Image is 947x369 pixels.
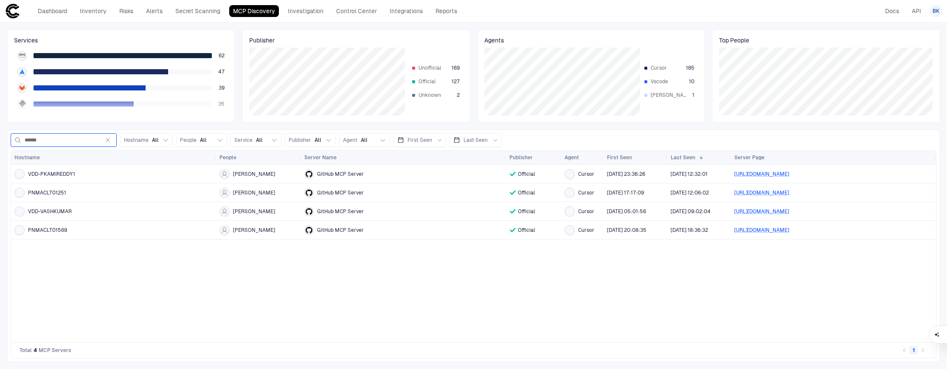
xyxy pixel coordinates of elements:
div: 9/2/2025 10:01:56 (GMT+00:00 UTC) [607,208,646,215]
span: 1 [692,92,694,99]
span: MCP Servers [39,347,71,354]
span: Server Name [304,154,337,161]
span: GitHub MCP Server [317,189,364,196]
div: 7/30/2025 04:36:26 (GMT+00:00 UTC) [607,171,645,177]
button: HostnameAll [120,133,173,147]
span: GitHub MCP Server [317,227,364,234]
span: 10 [689,78,694,85]
span: Official [518,189,535,196]
span: Cursor [651,65,680,71]
span: GitHub MCP Server [317,171,364,177]
span: [DATE] 20:08:35 [607,227,646,234]
a: [URL][DOMAIN_NAME] [734,190,789,196]
div: Atlassian [19,68,25,75]
span: Cursor [578,208,594,215]
span: Cursor [578,227,594,234]
span: Agents [484,37,698,44]
span: 2 [457,92,460,99]
span: PNMACLT01251 [28,189,66,196]
span: Total [20,347,32,354]
a: [URL][DOMAIN_NAME] [734,171,789,177]
a: Risks [115,5,137,17]
span: Agent [343,137,357,144]
span: 185 [686,65,694,71]
span: Cursor [578,189,594,196]
span: Agent [565,154,579,161]
a: Secret Scanning [171,5,224,17]
div: 8/6/2025 01:08:35 (GMT+00:00 UTC) [607,227,646,234]
span: Hostname [14,154,40,161]
span: Official [518,227,535,234]
span: [PERSON_NAME] [651,92,689,99]
span: All [152,137,159,144]
a: Inventory [76,5,110,17]
span: [DATE] 18:36:32 [671,227,708,234]
span: 169 [452,65,460,71]
span: Vscode [651,78,680,85]
span: People [180,137,197,144]
span: People [219,154,236,161]
div: GitHub [306,189,312,196]
span: VDD-PKAMIREDDY1 [28,171,75,177]
span: Official [518,208,535,215]
span: Top People [719,37,933,44]
span: [DATE] 23:36:26 [607,171,645,177]
span: First Seen [407,137,432,144]
a: API [908,5,925,17]
span: Publisher [289,137,311,144]
nav: pagination navigation [899,345,927,355]
a: [URL][DOMAIN_NAME] [734,227,789,233]
span: Hostname [124,137,149,144]
span: GitHub MCP Server [317,208,364,215]
span: 4 [34,347,37,354]
a: Control Center [332,5,381,17]
span: All [256,137,263,144]
button: page 1 [909,346,918,355]
span: First Seen [607,154,632,161]
a: Dashboard [34,5,71,17]
span: Publisher [249,37,463,44]
span: [DATE] 17:17:09 [607,189,644,196]
span: [DATE] 12:06:02 [671,189,709,196]
span: 39 [219,85,225,91]
a: Reports [432,5,461,17]
span: All [200,137,207,144]
span: Last Seen [464,137,488,144]
div: 7/31/2025 22:17:09 (GMT+00:00 UTC) [607,189,644,196]
span: Unofficial [419,65,448,71]
a: [URL][DOMAIN_NAME] [734,208,789,214]
span: Unknown [419,92,448,99]
span: BK [933,8,939,14]
span: [PERSON_NAME] [233,171,275,177]
div: GitHub [306,208,312,215]
span: [DATE] 12:32:01 [671,171,708,177]
span: All [361,137,368,144]
span: Publisher [509,154,533,161]
span: Last Seen [671,154,695,161]
span: PNMACLT01569 [28,227,67,234]
span: 47 [218,68,225,75]
span: Official [419,78,448,85]
button: PeopleAll [176,133,227,147]
span: VDD-VASHKUMAR [28,208,72,215]
span: Services [14,37,228,44]
button: ServiceAll [230,133,281,147]
div: 9/2/2025 17:06:02 (GMT+00:00 UTC) [671,189,709,196]
button: AgentAll [339,133,390,147]
a: MCP Discovery [229,5,279,17]
span: Service [234,137,253,144]
span: [PERSON_NAME] [233,189,275,196]
a: Docs [881,5,903,17]
a: Investigation [284,5,327,17]
span: [PERSON_NAME] [233,208,275,215]
span: [PERSON_NAME] [233,227,275,234]
button: BK [930,5,942,17]
a: Alerts [142,5,166,17]
div: Gitlab [19,85,25,91]
span: 35 [218,101,225,107]
span: All [315,137,321,144]
div: GitHub [306,171,312,177]
span: 127 [452,78,460,85]
div: 9/2/2025 17:32:01 (GMT+00:00 UTC) [671,171,708,177]
span: 62 [219,52,225,59]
